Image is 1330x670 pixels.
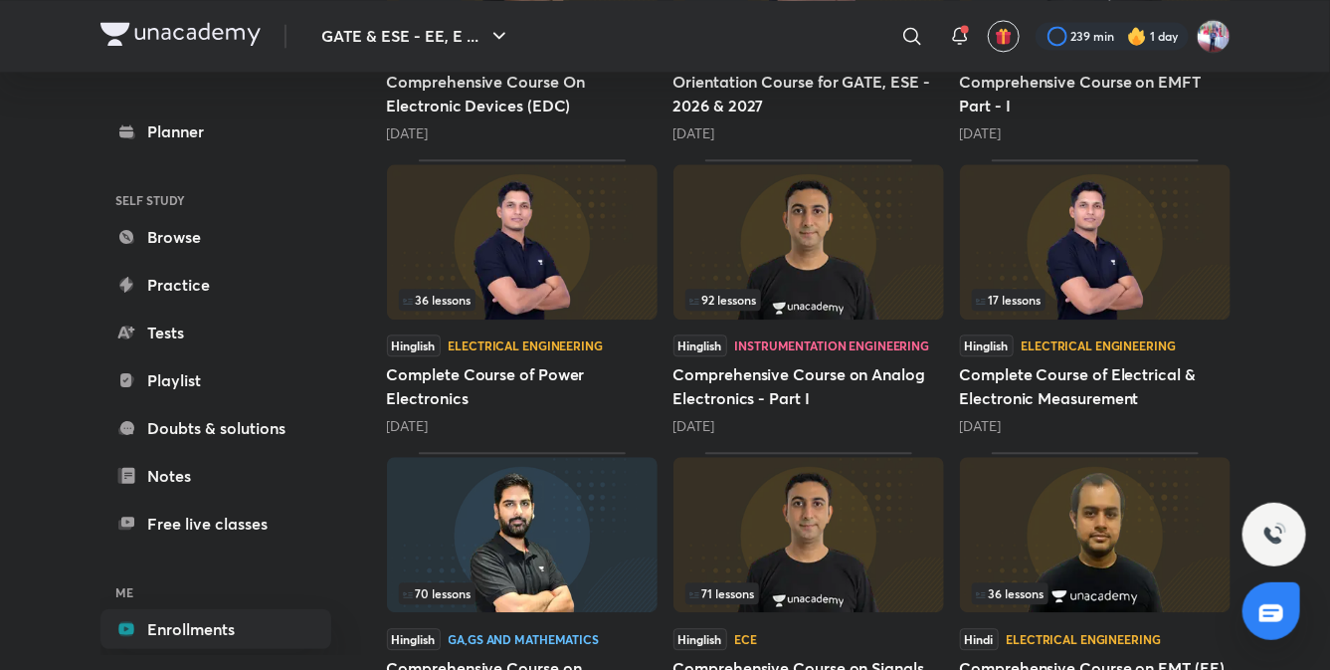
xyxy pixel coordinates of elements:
[387,628,441,650] span: Hinglish
[387,159,658,436] div: Complete Course of Power Electronics
[960,159,1231,436] div: Complete Course of Electrical & Electronic Measurement
[1022,339,1176,351] div: Electrical Engineering
[673,335,727,356] span: Hinglish
[100,22,261,46] img: Company Logo
[387,123,658,143] div: 5 months ago
[310,16,523,56] button: GATE & ESE - EE, E ...
[399,289,646,311] div: infocontainer
[976,587,1045,599] span: 36 lessons
[988,20,1020,52] button: avatar
[685,582,932,604] div: left
[387,416,658,436] div: 6 months ago
[100,217,331,257] a: Browse
[972,289,1219,311] div: left
[449,339,603,351] div: Electrical Engineering
[976,294,1042,306] span: 17 lessons
[673,362,944,410] h5: Comprehensive Course on Analog Electronics - Part I
[735,339,930,351] div: Instrumentation Engineering
[960,70,1231,117] h5: Comprehensive Course on EMFT Part - I
[960,457,1231,612] img: Thumbnail
[685,582,932,604] div: infocontainer
[449,633,599,645] div: GA,GS and Mathematics
[399,289,646,311] div: left
[387,362,658,410] h5: Complete Course of Power Electronics
[100,265,331,305] a: Practice
[685,289,932,311] div: infocontainer
[399,582,646,604] div: left
[685,582,932,604] div: infosection
[972,289,1219,311] div: infosection
[100,609,331,649] a: Enrollments
[100,22,261,51] a: Company Logo
[972,582,1219,604] div: left
[100,408,331,448] a: Doubts & solutions
[685,289,932,311] div: infosection
[1197,19,1231,53] img: Pradeep Kumar
[972,582,1219,604] div: infosection
[399,289,646,311] div: infosection
[960,123,1231,143] div: 6 months ago
[387,70,658,117] h5: Comprehensive Course On Electronic Devices (EDC)
[685,289,932,311] div: left
[995,27,1013,45] img: avatar
[673,123,944,143] div: 5 months ago
[1262,523,1286,547] img: ttu
[1127,26,1147,46] img: streak
[100,456,331,496] a: Notes
[403,294,472,306] span: 36 lessons
[387,164,658,320] img: Thumbnail
[960,362,1231,410] h5: Complete Course of Electrical & Electronic Measurement
[100,504,331,544] a: Free live classes
[960,164,1231,320] img: Thumbnail
[735,633,758,645] div: ECE
[403,587,472,599] span: 70 lessons
[100,183,331,217] h6: SELF STUDY
[673,159,944,436] div: Comprehensive Course on Analog Electronics - Part I
[673,164,944,320] img: Thumbnail
[399,582,646,604] div: infocontainer
[673,457,944,612] img: Thumbnail
[387,457,658,612] img: Thumbnail
[972,289,1219,311] div: infocontainer
[673,70,944,117] h5: Orientation Course for GATE, ESE - 2026 & 2027
[673,416,944,436] div: 6 months ago
[399,582,646,604] div: infosection
[100,313,331,352] a: Tests
[100,575,331,609] h6: ME
[1007,633,1161,645] div: Electrical Engineering
[972,582,1219,604] div: infocontainer
[100,360,331,400] a: Playlist
[387,335,441,356] span: Hinglish
[689,587,755,599] span: 71 lessons
[689,294,757,306] span: 92 lessons
[100,112,331,151] a: Planner
[960,628,999,650] span: Hindi
[960,416,1231,436] div: 9 months ago
[673,628,727,650] span: Hinglish
[960,335,1014,356] span: Hinglish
